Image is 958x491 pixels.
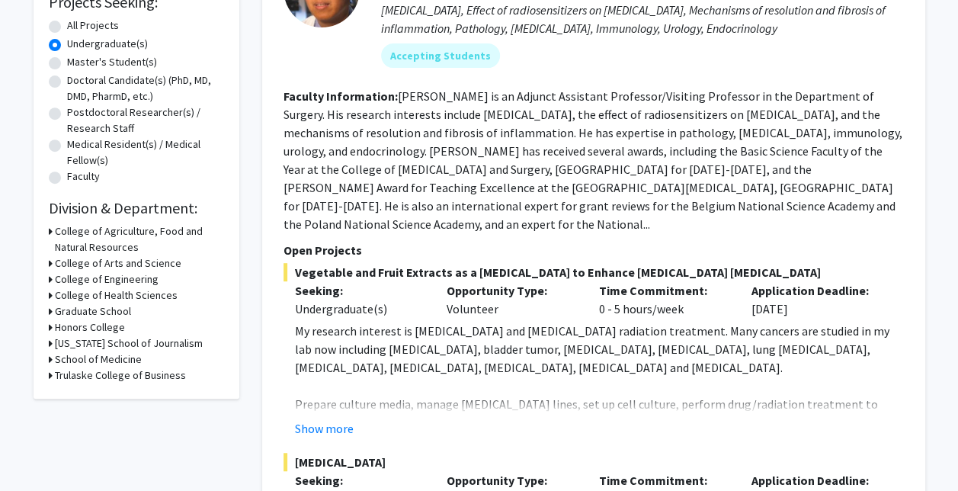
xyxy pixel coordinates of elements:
p: Seeking: [295,281,425,300]
button: Show more [295,419,354,438]
label: Undergraduate(s) [67,36,148,52]
div: [DATE] [740,281,892,318]
label: Postdoctoral Researcher(s) / Research Staff [67,104,224,136]
h3: Trulaske College of Business [55,367,186,383]
p: Application Deadline: [751,471,881,489]
p: Opportunity Type: [447,281,576,300]
p: Application Deadline: [751,281,881,300]
div: Undergraduate(s) [295,300,425,318]
div: 0 - 5 hours/week [588,281,740,318]
p: Time Commitment: [599,281,729,300]
b: Faculty Information: [284,88,398,104]
mat-chip: Accepting Students [381,43,500,68]
span: My research interest is [MEDICAL_DATA] and [MEDICAL_DATA] radiation treatment. Many cancers are s... [295,323,889,375]
h3: College of Health Sciences [55,287,178,303]
p: Open Projects [284,241,904,259]
h3: College of Engineering [55,271,159,287]
h3: School of Medicine [55,351,142,367]
label: Medical Resident(s) / Medical Fellow(s) [67,136,224,168]
h3: Honors College [55,319,125,335]
h3: College of Agriculture, Food and Natural Resources [55,223,224,255]
h3: [US_STATE] School of Journalism [55,335,203,351]
h3: Graduate School [55,303,131,319]
div: Volunteer [435,281,588,318]
p: Time Commitment: [599,471,729,489]
span: Vegetable and Fruit Extracts as a [MEDICAL_DATA] to Enhance [MEDICAL_DATA] [MEDICAL_DATA] [284,263,904,281]
fg-read-more: [PERSON_NAME] is an Adjunct Assistant Professor/Visiting Professor in the Department of Surgery. ... [284,88,902,232]
span: [MEDICAL_DATA] [284,453,904,471]
label: Doctoral Candidate(s) (PhD, MD, DMD, PharmD, etc.) [67,72,224,104]
p: Seeking: [295,471,425,489]
label: Master's Student(s) [67,54,157,70]
h2: Division & Department: [49,199,224,217]
h3: College of Arts and Science [55,255,181,271]
label: All Projects [67,18,119,34]
div: [MEDICAL_DATA], Effect of radiosensitizers on [MEDICAL_DATA], Mechanisms of resolution and fibros... [381,1,904,37]
iframe: Chat [11,422,65,480]
span: Prepare culture media, manage [MEDICAL_DATA] lines, set up cell culture, perform drug/radiation t... [295,396,886,448]
p: Opportunity Type: [447,471,576,489]
label: Faculty [67,168,100,185]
